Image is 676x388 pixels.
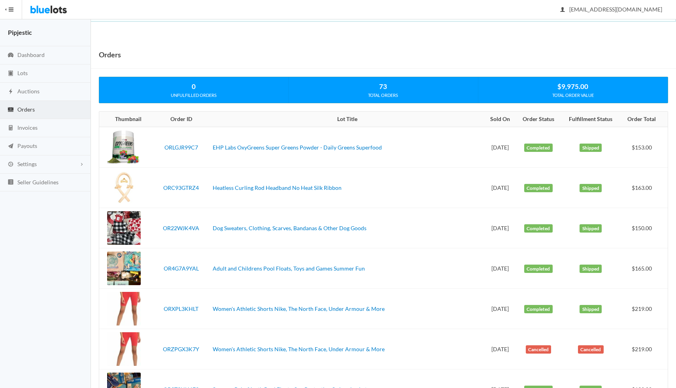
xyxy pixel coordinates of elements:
[17,51,45,58] span: Dashboard
[213,225,366,231] a: Dog Sweaters, Clothing, Scarves, Bandanas & Other Dog Goods
[163,225,199,231] a: OR22WJK4VA
[164,144,198,151] a: ORLGJR99C7
[213,346,385,352] a: Women's Athletic Shorts Nike, The North Face, Under Armour & More
[524,305,553,314] label: Completed
[7,106,15,114] ion-icon: cash
[524,265,553,273] label: Completed
[8,28,32,36] strong: Pipjestic
[7,161,15,168] ion-icon: cog
[379,82,387,91] strong: 73
[163,184,199,191] a: ORC93GTRZ4
[7,125,15,132] ion-icon: calculator
[17,124,38,131] span: Invoices
[17,179,59,185] span: Seller Guidelines
[164,265,199,272] a: OR4G7A9YAL
[485,112,516,127] th: Sold On
[485,208,516,248] td: [DATE]
[580,224,602,233] label: Shipped
[17,142,37,149] span: Payouts
[213,184,342,191] a: Heatless Curling Rod Headband No Heat Silk Ribbon
[7,88,15,96] ion-icon: flash
[99,112,153,127] th: Thumbnail
[289,92,478,99] div: TOTAL ORDERS
[485,329,516,369] td: [DATE]
[559,6,566,14] ion-icon: person
[580,184,602,193] label: Shipped
[17,161,37,167] span: Settings
[561,112,620,127] th: Fulfillment Status
[557,82,588,91] strong: $9,975.00
[485,127,516,168] td: [DATE]
[485,248,516,289] td: [DATE]
[621,248,668,289] td: $165.00
[621,127,668,168] td: $153.00
[192,82,196,91] strong: 0
[7,70,15,78] ion-icon: clipboard
[621,112,668,127] th: Order Total
[485,289,516,329] td: [DATE]
[580,144,602,152] label: Shipped
[524,184,553,193] label: Completed
[213,265,365,272] a: Adult and Childrens Pool Floats, Toys and Games Summer Fun
[516,112,561,127] th: Order Status
[213,144,382,151] a: EHP Labs OxyGreens Super Greens Powder - Daily Greens Superfood
[164,305,198,312] a: ORXPL3KHLT
[163,346,199,352] a: ORZPGX3K7Y
[580,305,602,314] label: Shipped
[621,168,668,208] td: $163.00
[17,106,35,113] span: Orders
[7,179,15,186] ion-icon: list box
[524,224,553,233] label: Completed
[17,70,28,76] span: Lots
[7,143,15,150] ion-icon: paper plane
[485,168,516,208] td: [DATE]
[621,208,668,248] td: $150.00
[578,345,604,354] label: Cancelled
[153,112,210,127] th: Order ID
[99,92,288,99] div: UNFULFILLED ORDERS
[7,52,15,59] ion-icon: speedometer
[478,92,668,99] div: TOTAL ORDER VALUE
[580,265,602,273] label: Shipped
[526,345,551,354] label: Cancelled
[99,49,121,61] h1: Orders
[17,88,40,95] span: Auctions
[210,112,485,127] th: Lot Title
[621,289,668,329] td: $219.00
[213,305,385,312] a: Women's Athletic Shorts Nike, The North Face, Under Armour & More
[561,6,662,13] span: [EMAIL_ADDRESS][DOMAIN_NAME]
[621,329,668,369] td: $219.00
[524,144,553,152] label: Completed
